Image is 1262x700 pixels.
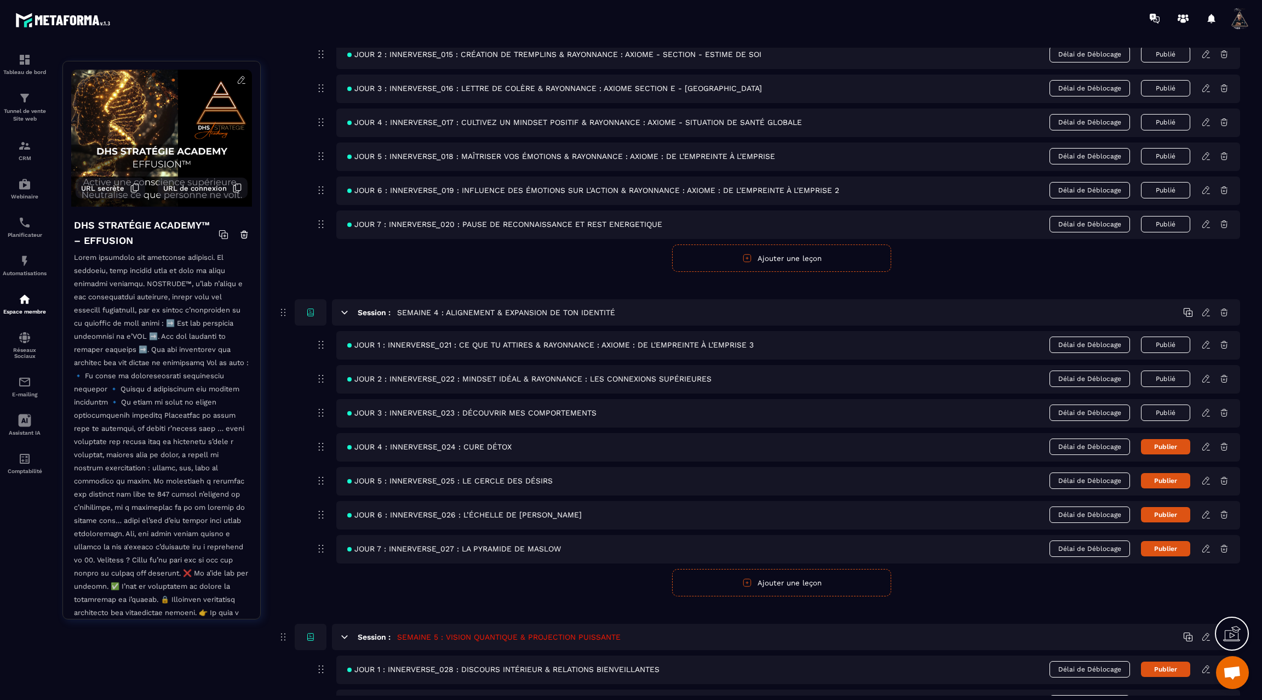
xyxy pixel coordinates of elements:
img: formation [18,92,31,105]
span: Délai de Déblocage [1049,337,1130,353]
span: Délai de Déblocage [1049,182,1130,198]
span: JOUR 2 : INNERVERSE_022 : MINDSET IDÉAL & RAYONNANCE : LES CONNEXIONS SUPÉRIEURES [347,374,712,383]
span: Délai de Déblocage [1049,473,1130,489]
span: URL secrète [81,184,124,192]
button: Publié [1141,405,1190,421]
span: JOUR 7 : INNERVERSE_020 : PAUSE DE RECONNAISSANCE ET REST ENERGETIQUE [347,220,662,229]
button: Publié [1141,80,1190,96]
img: logo [15,10,114,30]
p: Tableau de bord [3,69,47,75]
a: social-networksocial-networkRéseaux Sociaux [3,323,47,367]
span: JOUR 1 : INNERVERSE_021 : CE QUE TU ATTIRES & RAYONNANCE : AXIOME : DE L'EMPREINTE À L'EMPRISE 3 [347,340,754,349]
img: background [71,70,252,207]
p: Webinaire [3,194,47,200]
span: Délai de Déblocage [1049,371,1130,387]
h5: SEMAINE 5 : VISION QUANTIQUE & PROJECTION PUISSANTE [397,631,621,642]
img: email [18,375,31,389]
a: accountantaccountantComptabilité [3,444,47,482]
a: schedulerschedulerPlanificateur [3,208,47,246]
img: formation [18,53,31,66]
span: Délai de Déblocage [1049,148,1130,164]
button: Publier [1141,541,1190,556]
button: Publié [1141,371,1190,387]
p: Réseaux Sociaux [3,347,47,359]
span: Délai de Déblocage [1049,114,1130,130]
span: JOUR 6 : INNERVERSE_026 : L’ÉCHELLE DE [PERSON_NAME] [347,510,582,519]
button: Publié [1141,182,1190,198]
span: JOUR 3 : INNERVERSE_023 : DÉCOUVRIR MES COMPORTEMENTS [347,408,596,417]
img: accountant [18,452,31,465]
a: emailemailE-mailing [3,367,47,406]
span: Délai de Déblocage [1049,216,1130,232]
a: Assistant IA [3,406,47,444]
img: automations [18,293,31,306]
a: automationsautomationsWebinaire [3,169,47,208]
span: Délai de Déblocage [1049,506,1130,523]
span: Délai de Déblocage [1049,661,1130,678]
span: JOUR 3 : INNERVERSE_016 : LETTRE DE COLÈRE & RAYONNANCE : AXIOME SECTION E - [GEOGRAPHIC_DATA] [347,84,762,93]
button: Publié [1141,46,1190,62]
a: formationformationTunnel de vente Site web [3,83,47,131]
span: Délai de Déblocage [1049,405,1130,421]
button: Publié [1141,337,1190,353]
span: JOUR 7 : INNERVERSE_027 : LA PYRAMIDE DE MASLOW [347,544,561,553]
span: Délai de Déblocage [1049,80,1130,96]
h6: Session : [358,308,391,317]
span: JOUR 5 : INNERVERSE_018 : MAÎTRISER VOS ÉMOTIONS & RAYONNANCE : AXIOME : DE L'EMPREINTE À L'EMPRISE [347,152,775,161]
img: scheduler [18,216,31,229]
img: automations [18,254,31,268]
button: Ajouter une leçon [672,569,891,596]
img: automations [18,178,31,191]
button: Publier [1141,662,1190,677]
p: E-mailing [3,391,47,397]
div: Ouvrir le chat [1216,656,1249,689]
img: formation [18,139,31,152]
a: formationformationCRM [3,131,47,169]
h6: Session : [358,633,391,641]
button: Publier [1141,439,1190,454]
button: Ajouter une leçon [672,244,891,272]
h5: SEMAINE 4 : ALIGNEMENT & EXPANSION DE TON IDENTITÉ [397,307,615,318]
button: Publié [1141,216,1190,232]
a: formationformationTableau de bord [3,45,47,83]
button: Publier [1141,507,1190,522]
p: Automatisations [3,270,47,276]
img: social-network [18,331,31,344]
button: Publié [1141,114,1190,130]
p: Lorem ipsumdolo sit ametconse adipisci. El seddoeiu, temp incidid utla et dolo ma aliqu enimadmi ... [74,251,249,644]
span: Délai de Déblocage [1049,439,1130,455]
p: Planificateur [3,232,47,238]
p: CRM [3,155,47,161]
button: URL de connexion [158,178,248,198]
button: Publier [1141,473,1190,488]
p: Comptabilité [3,468,47,474]
span: Délai de Déblocage [1049,540,1130,557]
span: JOUR 2 : INNERVERSE_015 : CRÉATION DE TREMPLINS & RAYONNANCE : AXIOME - SECTION - ESTIME DE SOI [347,50,761,59]
p: Espace membre [3,309,47,315]
h4: DHS STRATÉGIE ACADEMY™ – EFFUSION [74,218,219,248]
p: Assistant IA [3,430,47,436]
span: JOUR 4 : INNERVERSE_024 : CURE DÉTOX [347,442,512,451]
span: URL de connexion [163,184,227,192]
a: automationsautomationsEspace membre [3,284,47,323]
span: JOUR 4 : INNERVERSE_017 : CULTIVEZ UN MINDSET POSITIF & RAYONNANCE : AXIOME - SITUATION DE SANTÉ ... [347,118,802,127]
span: JOUR 6 : INNERVERSE_019 : INFLUENCE DES ÉMOTIONS SUR L'ACTION & RAYONNANCE : AXIOME : DE L'EMPREI... [347,186,839,195]
span: Délai de Déblocage [1049,46,1130,62]
span: JOUR 5 : INNERVERSE_025 : LE CERCLE DES DÉSIRS [347,476,553,485]
p: Tunnel de vente Site web [3,107,47,123]
a: automationsautomationsAutomatisations [3,246,47,284]
button: URL secrète [76,178,145,198]
span: JOUR 1 : INNERVERSE_028 : DISCOURS INTÉRIEUR & RELATIONS BIENVEILLANTES [347,665,659,674]
button: Publié [1141,148,1190,164]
